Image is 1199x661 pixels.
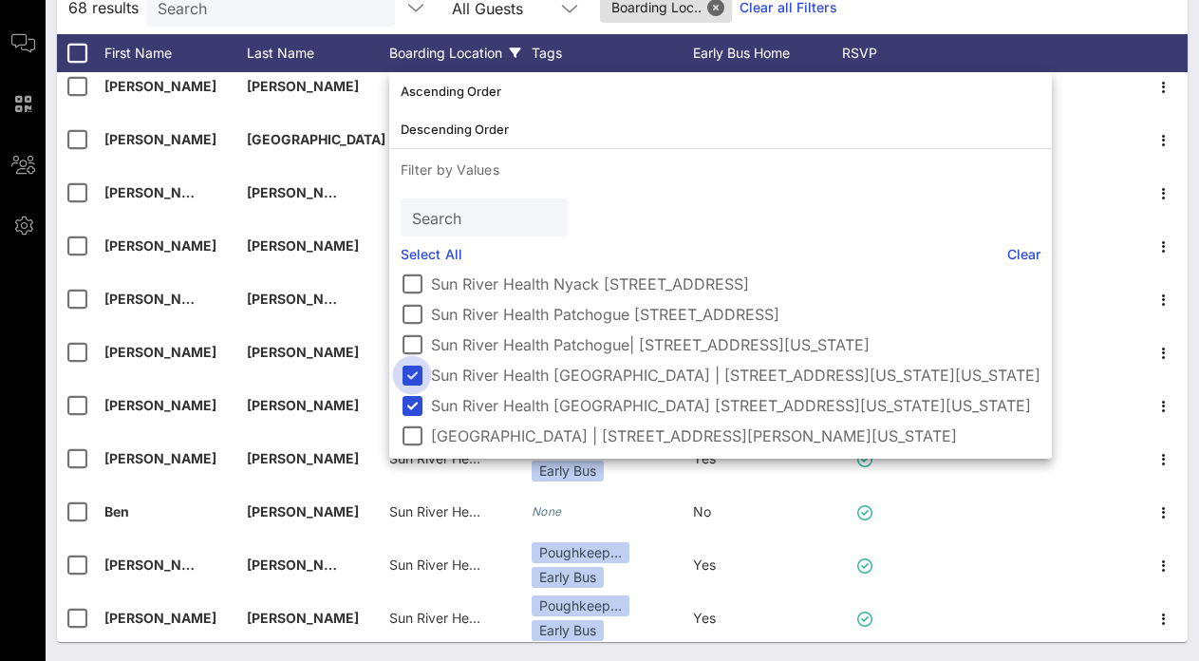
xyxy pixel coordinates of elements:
label: Sun River Health [GEOGRAPHIC_DATA] [STREET_ADDRESS][US_STATE][US_STATE] [431,396,1040,415]
span: [PERSON_NAME] [104,237,216,254]
span: [GEOGRAPHIC_DATA] [247,131,385,147]
label: Sun River Health Nyack [STREET_ADDRESS] [431,274,1040,293]
div: Early Bus Home [693,34,835,72]
span: [PERSON_NAME] [104,610,216,626]
span: [PERSON_NAME] [247,237,359,254]
div: Poughkeep… [532,542,629,563]
a: Clear [1007,244,1041,265]
span: Sun River Health [GEOGRAPHIC_DATA] | [STREET_ADDRESS][US_STATE][US_STATE] [389,503,917,519]
label: Sun River Health [GEOGRAPHIC_DATA] | [STREET_ADDRESS][US_STATE][US_STATE] [431,366,1040,385]
span: No [693,503,711,519]
span: Yes [693,557,716,573]
div: Descending Order [401,122,1040,137]
span: [PERSON_NAME] [247,291,359,307]
span: [PERSON_NAME] [247,503,359,519]
span: Sun River Health [GEOGRAPHIC_DATA] | [STREET_ADDRESS][US_STATE][US_STATE] [389,557,917,573]
span: [PERSON_NAME] [104,131,216,147]
span: Ben [104,503,129,519]
span: [PERSON_NAME] [104,184,216,200]
span: [PERSON_NAME] [104,78,216,94]
div: Ascending Order [401,84,1040,99]
span: [PERSON_NAME] [247,610,359,626]
div: RSVP [835,34,902,72]
div: Boarding Location [389,34,532,72]
i: None [532,504,562,519]
span: [PERSON_NAME] [104,450,216,466]
div: Poughkeep… [532,595,629,616]
span: [PERSON_NAME] [104,557,216,573]
a: Select All [401,244,462,265]
span: [PERSON_NAME] [247,78,359,94]
div: Early Bus [532,567,604,588]
span: [PERSON_NAME] [247,184,359,200]
span: [PERSON_NAME] [104,344,216,360]
span: [PERSON_NAME] [247,557,359,573]
label: Sun River Health Patchogue [STREET_ADDRESS] [431,305,1040,324]
label: Sun River Health Patchogue| [STREET_ADDRESS][US_STATE] [431,335,1040,354]
label: [GEOGRAPHIC_DATA] | [STREET_ADDRESS][PERSON_NAME][US_STATE] [431,426,1040,445]
span: [PERSON_NAME] [247,344,359,360]
div: First Name [104,34,247,72]
span: Sun River Health [GEOGRAPHIC_DATA] | [STREET_ADDRESS][US_STATE][US_STATE] [389,450,917,466]
span: [PERSON_NAME] [104,291,216,307]
span: Yes [693,610,716,626]
div: Early Bus [532,620,604,641]
span: [PERSON_NAME] [247,397,359,413]
span: [PERSON_NAME] [247,450,359,466]
p: Filter by Values [389,149,1052,191]
div: Tags [532,34,693,72]
span: Sun River Health [GEOGRAPHIC_DATA] | [STREET_ADDRESS][US_STATE][US_STATE] [389,610,917,626]
div: Early Bus [532,461,604,482]
span: [PERSON_NAME] [104,397,216,413]
div: Last Name [247,34,389,72]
